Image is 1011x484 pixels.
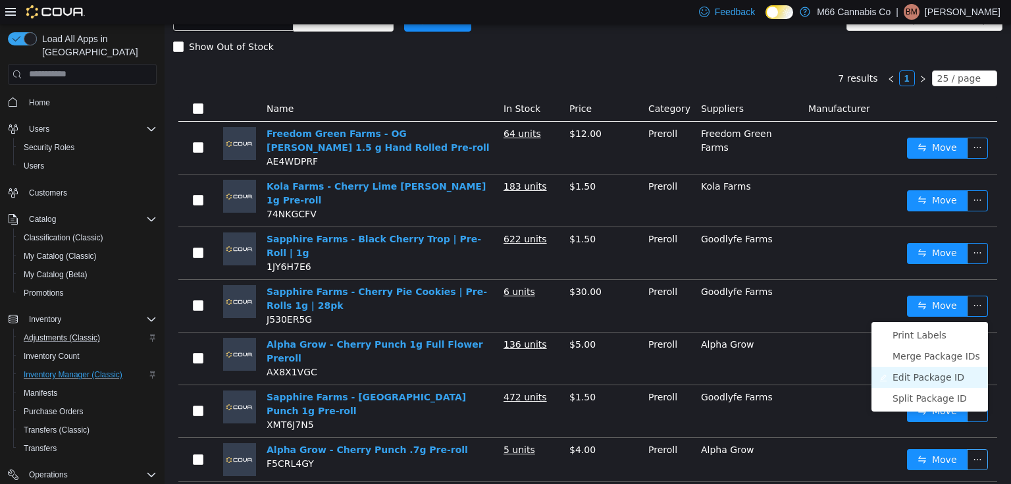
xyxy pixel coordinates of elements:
span: $4.00 [405,420,431,431]
u: 6 units [339,262,371,273]
span: In Stock [339,79,376,90]
a: Classification (Classic) [18,230,109,246]
img: Alpha Grow - Cherry Punch .7g Pre-roll placeholder [59,419,91,452]
span: Alpha Grow [536,420,590,431]
span: Users [24,161,44,171]
a: Kola Farms - Cherry Lime [PERSON_NAME] 1g Pre-roll [102,157,321,181]
button: Classification (Classic) [13,229,162,247]
a: My Catalog (Beta) [18,267,93,282]
a: Promotions [18,285,69,301]
a: Adjustments (Classic) [18,330,105,346]
button: Inventory Manager (Classic) [13,365,162,384]
i: icon: printer [715,308,723,315]
span: Transfers [24,443,57,454]
i: icon: right [754,51,762,59]
button: Users [13,157,162,175]
span: Adjustments (Classic) [24,333,100,343]
button: Users [3,120,162,138]
img: Sapphire Farms - Acapulco Punch 1g Pre-roll placeholder [59,366,91,399]
li: Edit Package ID [707,342,823,363]
a: Sapphire Farms - Black Cherry Trop | Pre-Roll | 1g [102,209,317,234]
button: icon: swapMove [742,113,803,134]
button: Inventory Count [13,347,162,365]
span: XMT6J7N5 [102,395,149,406]
a: Customers [24,185,72,201]
button: icon: swapMove [742,271,803,292]
span: Freedom Green Farms [536,104,608,128]
span: Classification (Classic) [24,232,103,243]
p: | [896,4,898,20]
span: Users [29,124,49,134]
span: Transfers (Classic) [18,422,157,438]
span: Home [24,94,157,111]
li: Previous Page [719,46,735,62]
a: Sapphire Farms - Cherry Pie Cookies | Pre-Rolls 1g | 28pk [102,262,323,286]
span: AE4WDPRF [102,132,153,142]
span: Home [29,97,50,108]
button: Transfers (Classic) [13,421,162,439]
span: Transfers (Classic) [24,425,90,435]
span: Manifests [18,385,157,401]
u: 5 units [339,420,371,431]
span: Manifests [24,388,57,398]
a: Sapphire Farms - [GEOGRAPHIC_DATA] Punch 1g Pre-roll [102,367,301,392]
a: Transfers [18,441,62,456]
button: Transfers [13,439,162,458]
li: Merge Package IDs [707,321,823,342]
span: Customers [29,188,67,198]
span: Inventory Count [24,351,80,362]
a: Inventory Count [18,348,85,364]
span: Purchase Orders [18,404,157,419]
u: 472 units [339,367,382,378]
td: Preroll [479,150,531,203]
a: Transfers (Classic) [18,422,95,438]
div: Brandon Maulbetsch [904,4,920,20]
span: F5CRL4GY [102,434,149,444]
span: Inventory Count [18,348,157,364]
li: 7 results [673,46,713,62]
span: Manufacturer [644,79,706,90]
u: 64 units [339,104,376,115]
span: $5.00 [405,315,431,325]
span: $1.50 [405,157,431,167]
button: Operations [24,467,73,483]
button: My Catalog (Beta) [13,265,162,284]
a: My Catalog (Classic) [18,248,102,264]
span: Security Roles [18,140,157,155]
button: icon: swapMove [742,219,803,240]
img: Freedom Green Farms - OG Larry Punch 1.5 g Hand Rolled Pre-roll placeholder [59,103,91,136]
li: 1 [735,46,750,62]
span: Alpha Grow [536,315,590,325]
span: Inventory Manager (Classic) [24,369,122,380]
a: Security Roles [18,140,80,155]
p: M66 Cannabis Co [817,4,891,20]
a: Inventory Manager (Classic) [18,367,128,383]
u: 183 units [339,157,382,167]
button: Inventory [24,311,66,327]
span: $30.00 [405,262,437,273]
img: Alpha Grow - Cherry Punch 1g Full Flower Preroll placeholder [59,313,91,346]
span: Operations [24,467,157,483]
span: Name [102,79,129,90]
span: Inventory [24,311,157,327]
span: Suppliers [536,79,579,90]
span: Load All Apps in [GEOGRAPHIC_DATA] [37,32,157,59]
i: icon: left [723,51,731,59]
button: Operations [3,466,162,484]
img: Sapphire Farms - Cherry Pie Cookies | Pre-Rolls 1g | 28pk placeholder [59,261,91,294]
a: Freedom Green Farms - OG [PERSON_NAME] 1.5 g Hand Rolled Pre-roll [102,104,325,128]
span: Kola Farms [536,157,586,167]
a: Home [24,95,55,111]
span: Feedback [715,5,755,18]
span: Dark Mode [765,19,766,20]
i: icon: down [819,50,827,59]
button: Home [3,93,162,112]
span: AX8X1VGC [102,342,153,353]
div: 25 / page [773,47,816,61]
span: Catalog [29,214,56,225]
span: My Catalog (Classic) [24,251,97,261]
td: Preroll [479,308,531,361]
p: [PERSON_NAME] [925,4,1000,20]
i: icon: fork [715,329,723,336]
span: My Catalog (Classic) [18,248,157,264]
